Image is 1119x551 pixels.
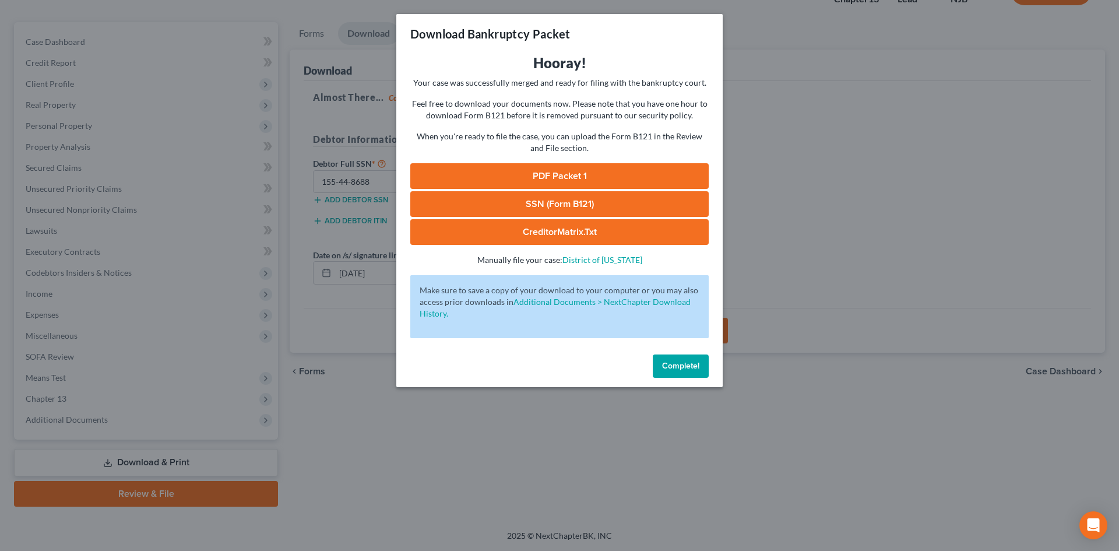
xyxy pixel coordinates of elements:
[410,163,709,189] a: PDF Packet 1
[1079,511,1107,539] div: Open Intercom Messenger
[562,255,642,265] a: District of [US_STATE]
[410,131,709,154] p: When you're ready to file the case, you can upload the Form B121 in the Review and File section.
[420,285,699,320] p: Make sure to save a copy of your download to your computer or you may also access prior downloads in
[410,26,570,42] h3: Download Bankruptcy Packet
[410,54,709,72] h3: Hooray!
[410,98,709,121] p: Feel free to download your documents now. Please note that you have one hour to download Form B12...
[410,254,709,266] p: Manually file your case:
[410,219,709,245] a: CreditorMatrix.txt
[410,77,709,89] p: Your case was successfully merged and ready for filing with the bankruptcy court.
[662,361,699,371] span: Complete!
[410,191,709,217] a: SSN (Form B121)
[420,297,691,318] a: Additional Documents > NextChapter Download History.
[653,355,709,378] button: Complete!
